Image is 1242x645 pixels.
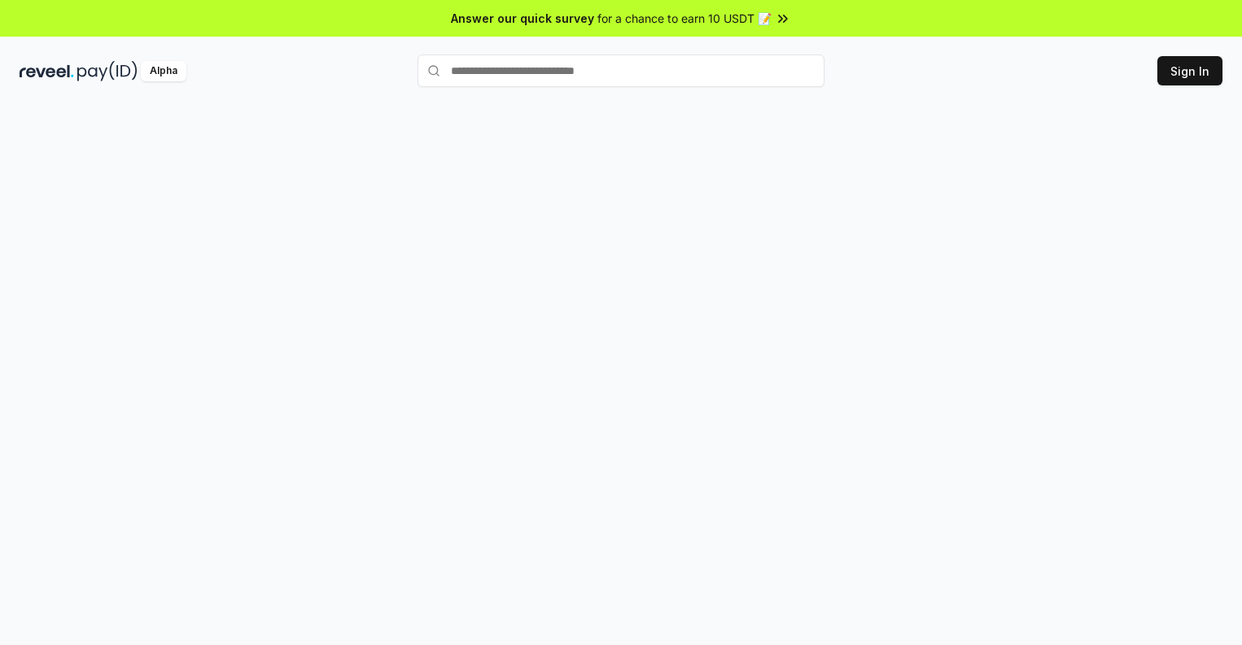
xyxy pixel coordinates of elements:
[141,61,186,81] div: Alpha
[451,10,594,27] span: Answer our quick survey
[77,61,138,81] img: pay_id
[1157,56,1222,85] button: Sign In
[20,61,74,81] img: reveel_dark
[597,10,772,27] span: for a chance to earn 10 USDT 📝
